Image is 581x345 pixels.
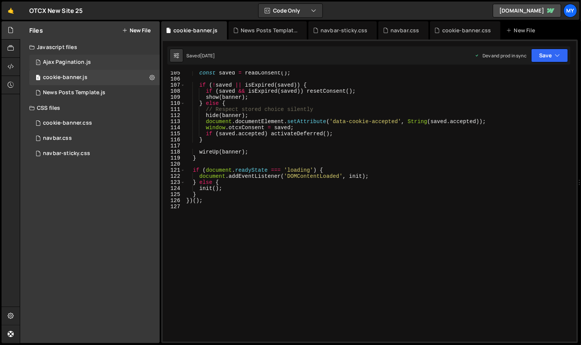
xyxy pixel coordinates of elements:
div: 125 [163,191,185,198]
div: CSS files [20,100,160,116]
div: 16688/47218.js [29,70,160,85]
div: 107 [163,82,185,88]
div: 120 [163,161,185,167]
div: [DATE] [200,52,215,59]
div: cookie-banner.css [43,120,92,127]
div: cookie-banner.css [442,27,491,34]
div: 112 [163,112,185,119]
div: 122 [163,173,185,179]
div: 124 [163,185,185,191]
div: Javascript files [20,40,160,55]
button: Code Only [259,4,322,17]
button: New File [122,27,151,33]
h2: Files [29,26,43,35]
div: 106 [163,76,185,82]
div: 115 [163,131,185,137]
a: [DOMAIN_NAME] [493,4,561,17]
a: My [564,4,577,17]
div: 119 [163,155,185,161]
div: Dev and prod in sync [475,52,527,59]
div: cookie-banner.js [173,27,218,34]
div: 108 [163,88,185,94]
span: 1 [36,75,40,81]
a: 🤙 [2,2,20,20]
div: navbar-sticky.css [43,150,90,157]
div: Saved [186,52,215,59]
div: 114 [163,125,185,131]
div: News Posts Template.js [43,89,106,96]
button: Save [531,49,568,62]
div: navbar-sticky.css [321,27,368,34]
div: 16688/45584.js [29,85,160,100]
div: 16688/46716.css [29,131,160,146]
div: 16688/46718.css [29,146,160,161]
div: 16688/47021.js [29,55,160,70]
div: 127 [163,204,185,210]
div: 105 [163,70,185,76]
div: 113 [163,119,185,125]
div: 111 [163,106,185,112]
div: 16688/47217.css [29,116,160,131]
div: 126 [163,198,185,204]
div: cookie-banner.js [43,74,87,81]
div: 118 [163,149,185,155]
div: OTCX New Site 25 [29,6,83,15]
div: navbar.css [43,135,72,142]
div: navbar.css [391,27,419,34]
div: 110 [163,100,185,106]
div: 123 [163,179,185,185]
div: 109 [163,94,185,100]
div: 117 [163,143,185,149]
div: New File [506,27,538,34]
span: 1 [36,60,40,66]
div: News Posts Template.js [241,27,298,34]
div: 116 [163,137,185,143]
div: Ajax Pagination.js [43,59,91,66]
div: 121 [163,167,185,173]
